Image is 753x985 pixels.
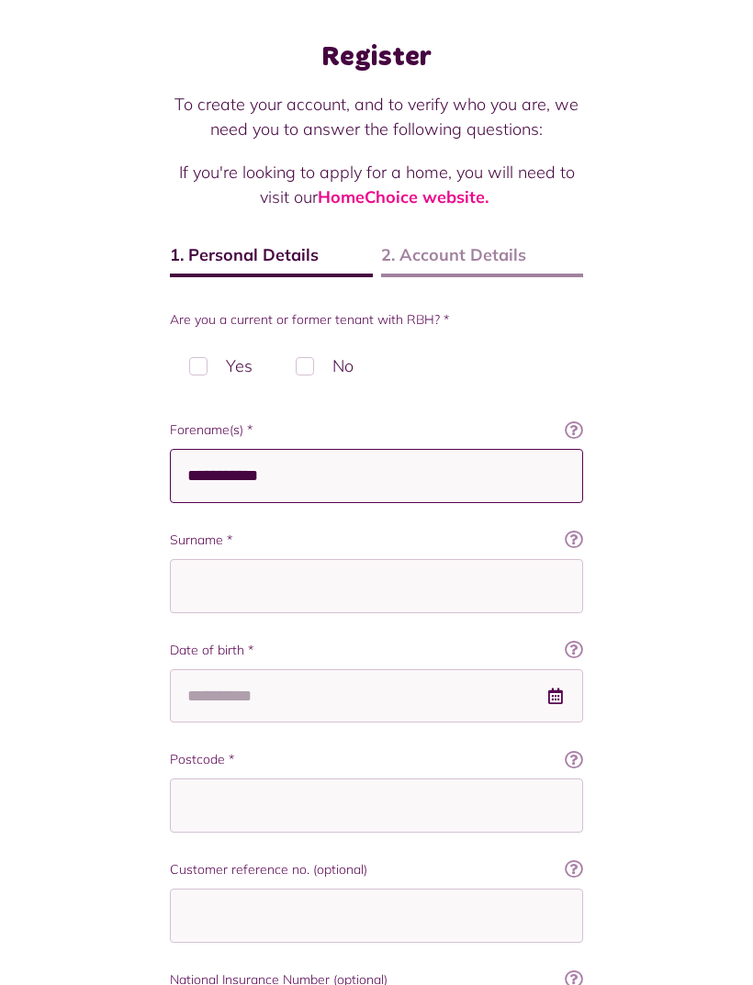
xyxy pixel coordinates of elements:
[170,40,583,73] h1: Register
[170,310,583,330] label: Are you a current or former tenant with RBH? *
[170,242,373,277] span: 1. Personal Details
[170,641,583,660] label: Date of birth *
[170,339,272,393] label: Yes
[170,531,583,550] label: Surname *
[318,186,489,207] a: HomeChoice website.
[276,339,373,393] label: No
[170,860,583,879] label: Customer reference no. (optional)
[170,420,583,440] label: Forename(s) *
[381,242,584,277] span: 2. Account Details
[170,750,583,769] label: Postcode *
[170,160,583,209] p: If you're looking to apply for a home, you will need to visit our
[170,92,583,141] p: To create your account, and to verify who you are, we need you to answer the following questions:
